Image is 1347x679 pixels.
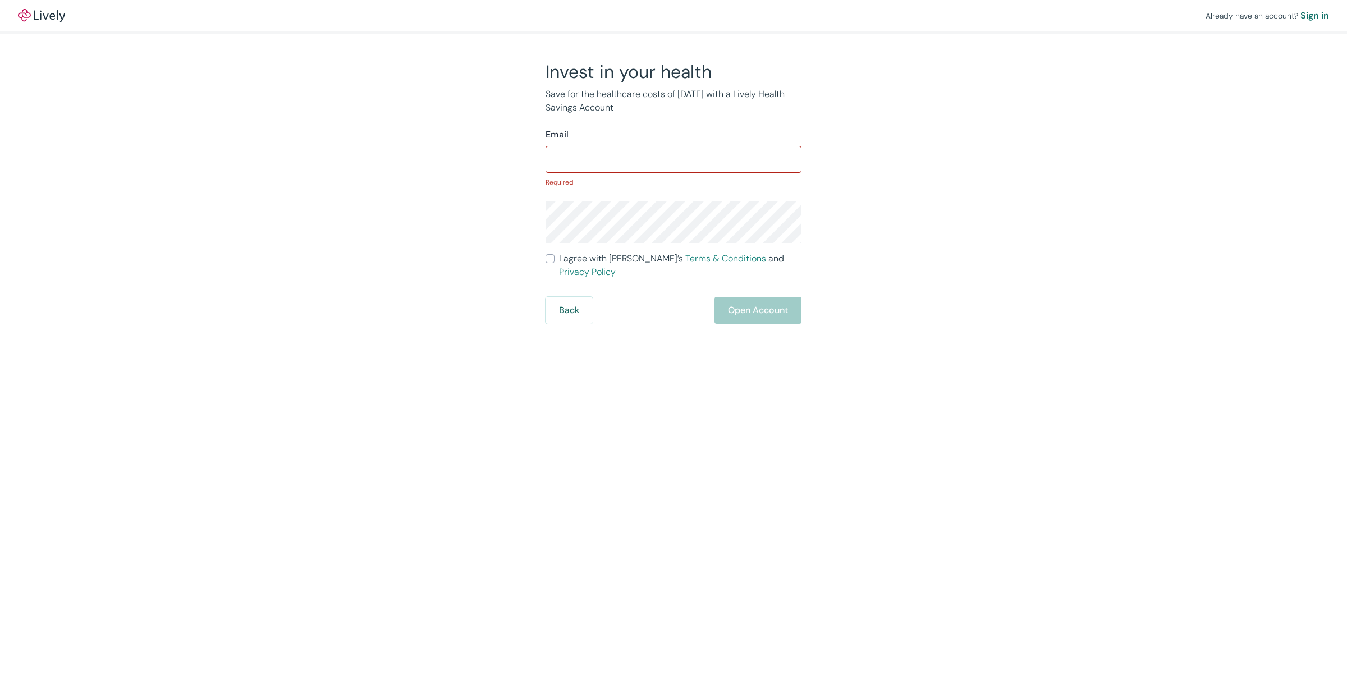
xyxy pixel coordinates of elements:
[685,253,766,264] a: Terms & Conditions
[559,266,616,278] a: Privacy Policy
[559,252,801,279] span: I agree with [PERSON_NAME]’s and
[546,297,593,324] button: Back
[18,9,65,22] img: Lively
[18,9,65,22] a: LivelyLively
[1300,9,1329,22] a: Sign in
[546,61,801,83] h2: Invest in your health
[546,88,801,114] p: Save for the healthcare costs of [DATE] with a Lively Health Savings Account
[546,128,569,141] label: Email
[1206,9,1329,22] div: Already have an account?
[546,177,801,187] p: Required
